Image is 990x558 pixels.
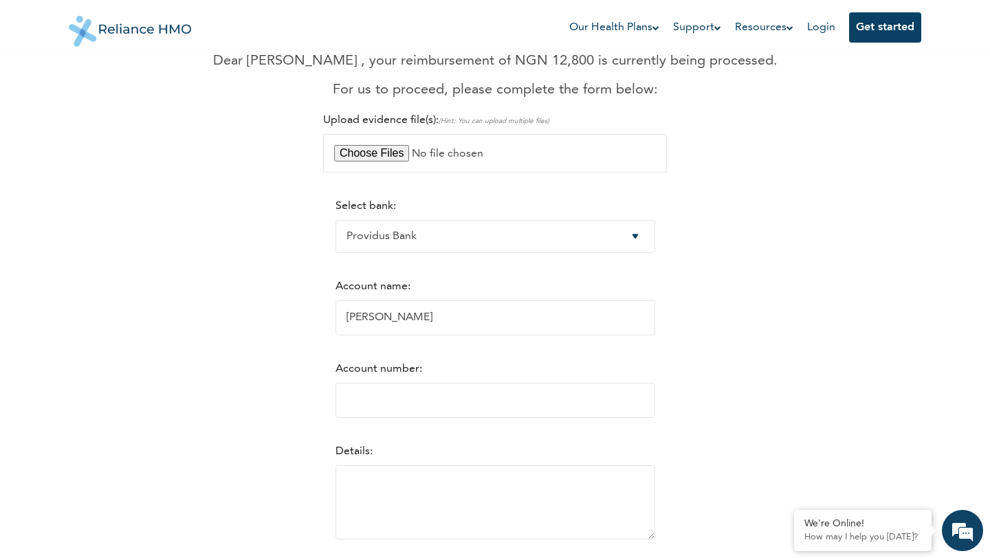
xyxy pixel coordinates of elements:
[673,19,721,36] a: Support
[25,69,56,103] img: d_794563401_company_1708531726252_794563401
[213,80,778,100] p: For us to proceed, please complete the form below:
[439,118,549,124] span: (Hint: You can upload multiple files)
[71,77,231,95] div: Chat with us now
[335,201,396,212] label: Select bank:
[80,194,190,333] span: We're online!
[569,19,659,36] a: Our Health Plans
[804,532,921,543] p: How may I help you today?
[323,115,549,126] label: Upload evidence file(s):
[804,518,921,530] div: We're Online!
[7,490,135,500] span: Conversation
[735,19,793,36] a: Resources
[69,5,191,47] img: Reliance HMO's Logo
[7,418,262,466] textarea: Type your message and hit 'Enter'
[135,466,263,509] div: FAQs
[335,281,410,292] label: Account name:
[849,12,921,43] button: Get started
[807,22,835,33] a: Login
[335,364,422,375] label: Account number:
[213,51,778,71] p: Dear [PERSON_NAME] , your reimbursement of NGN 12,800 is currently being processed.
[335,446,373,457] label: Details:
[225,7,258,40] div: Minimize live chat window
